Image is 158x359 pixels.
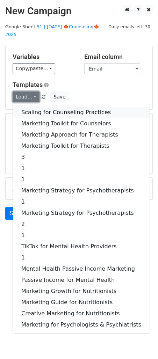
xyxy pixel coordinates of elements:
[13,219,150,230] a: 2
[13,63,55,74] a: Copy/paste...
[13,152,150,163] a: 3
[123,325,158,359] iframe: Chat Widget
[13,107,150,118] a: Scaling for Counseling Practices
[13,163,150,174] a: 1
[5,5,153,17] h2: New Campaign
[13,53,74,61] h5: Variables
[106,24,153,29] a: Daily emails left: 30
[13,81,43,88] a: Templates
[13,174,150,185] a: 1
[13,241,150,252] a: TikTok for Mental Health Providers
[13,286,150,297] a: Marketing Growth for Nutritionists
[13,252,150,263] a: 1
[13,207,150,219] a: Marketing Strategy for Psychotherapists
[5,207,28,220] a: Send
[13,308,150,319] a: Creative Marketing for Nutritionists
[84,53,145,61] h5: Email column
[13,263,150,274] a: Mental Health Passive Income Marketing
[13,297,150,308] a: Marketing Guide for Nutritionists
[13,118,150,129] a: Marketing Toolkit for Counselors
[13,274,150,286] a: Passive Income for Mental Health
[13,230,150,241] a: 1
[13,140,150,152] a: Marketing Toolkit for Therapists
[5,24,99,37] a: 51 | [DATE] 🍁Counseling🍁 2025
[13,319,150,330] a: Marketing for Psychologists & Psychiatrists
[50,91,69,102] button: Save
[5,24,99,37] small: Google Sheet:
[13,91,39,102] a: Load...
[13,185,150,196] a: Marketing Strategy for Psychotherapists
[13,196,150,207] a: 1
[106,23,153,31] span: Daily emails left: 30
[13,129,150,140] a: Marketing Approach for Therapists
